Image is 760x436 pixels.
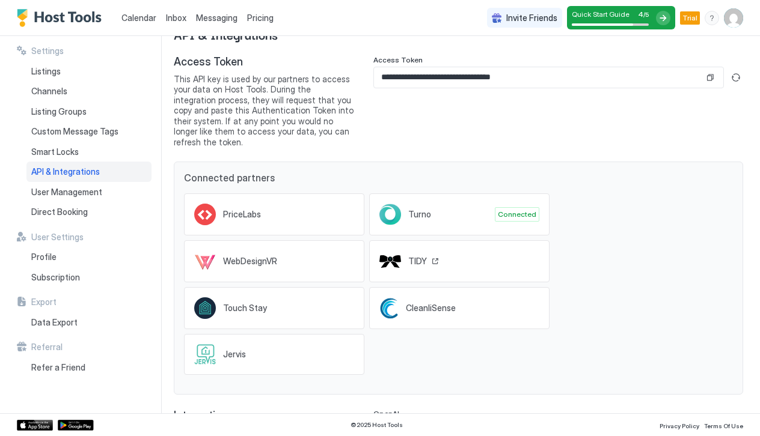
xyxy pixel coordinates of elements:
span: Invite Friends [506,13,557,23]
span: Privacy Policy [660,422,699,429]
span: Data Export [31,317,78,328]
a: PriceLabs [184,193,364,235]
span: OpenAI [373,409,399,418]
a: Messaging [196,11,237,24]
a: Smart Locks [26,142,152,162]
span: Access Token [373,55,423,64]
a: Subscription [26,267,152,288]
button: Generate new token [729,70,743,85]
button: Copy [704,71,716,83]
a: Inbox [166,11,186,24]
a: Profile [26,247,152,267]
a: User Management [26,182,152,202]
a: Custom Message Tags [26,121,152,142]
span: Channels [31,86,67,97]
span: 4 [638,10,643,19]
span: Profile [31,252,57,262]
a: Listing Groups [26,101,152,122]
iframe: Intercom live chat [12,395,41,424]
span: Connected partners [184,172,733,184]
span: Listing Groups [31,106,87,117]
a: API & Integrations [26,162,152,182]
a: App Store [17,420,53,431]
span: Trial [682,13,697,23]
span: API & Integrations [174,25,278,43]
a: WebDesignVR [184,240,364,282]
a: TurnoConnected [369,193,550,235]
span: Jervis [223,349,246,360]
span: PriceLabs [223,209,261,220]
span: Calendar [121,13,156,23]
a: TIDY [369,240,550,282]
span: Custom Message Tags [31,126,118,137]
span: Access Token [174,55,354,69]
a: Channels [26,81,152,101]
a: Calendar [121,11,156,24]
a: Google Play Store [58,420,94,431]
span: Quick Start Guide [572,10,630,19]
span: Integrations [174,409,354,423]
span: Direct Booking [31,207,88,217]
span: TIDY [408,256,427,267]
span: This API key is used by our partners to access your data on Host Tools. During the integration pr... [174,74,354,148]
a: Touch Stay [184,287,364,329]
span: Refer a Friend [31,362,85,373]
span: Export [31,297,57,307]
a: Refer a Friend [26,357,152,378]
span: User Settings [31,232,84,243]
a: Privacy Policy [660,419,699,431]
span: Referral [31,342,63,353]
a: Data Export [26,312,152,333]
div: menu [705,11,719,25]
a: Direct Booking [26,202,152,222]
div: User profile [724,8,743,28]
span: User Management [31,187,102,198]
span: Turno [408,209,431,220]
a: Jervis [184,334,364,375]
input: Input Field [374,67,704,88]
span: Touch Stay [223,303,267,313]
a: Host Tools Logo [17,9,107,27]
span: Messaging [196,13,237,23]
a: Terms Of Use [704,419,743,431]
span: © 2025 Host Tools [351,421,403,429]
span: API & Integrations [31,166,100,177]
span: Subscription [31,272,80,283]
span: Inbox [166,13,186,23]
span: / 5 [643,11,649,19]
span: WebDesignVR [223,256,277,267]
span: Connected [498,209,536,220]
span: CleanliSense [406,303,456,313]
span: Smart Locks [31,147,79,157]
span: Terms Of Use [704,422,743,429]
span: Settings [31,46,64,56]
span: Listings [31,66,61,77]
a: Listings [26,61,152,82]
a: CleanliSense [369,287,550,329]
span: Pricing [247,13,274,23]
